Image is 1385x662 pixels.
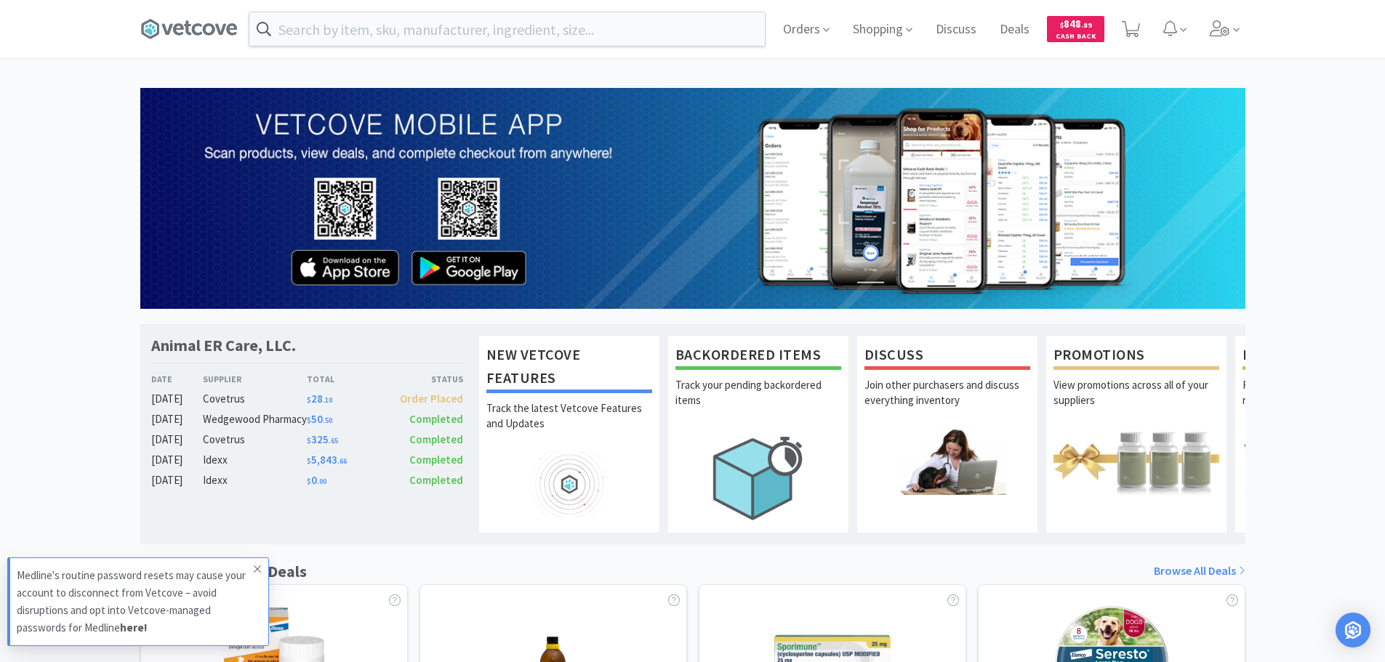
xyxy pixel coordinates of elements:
[203,451,307,469] div: Idexx
[307,392,332,405] span: 28
[120,621,147,634] strong: here!
[1060,20,1064,30] span: $
[203,472,307,489] div: Idexx
[323,416,332,425] span: . 50
[307,432,338,446] span: 325
[1336,613,1370,647] div: Open Intercom Messenger
[409,473,463,487] span: Completed
[1047,9,1104,49] a: $848.89Cash Back
[307,416,311,425] span: $
[864,343,1030,370] h1: Discuss
[486,400,652,451] p: Track the latest Vetcove Features and Updates
[307,436,311,445] span: $
[151,335,296,356] h1: Animal ER Care, LLC.
[486,343,652,393] h1: New Vetcove Features
[329,436,338,445] span: . 65
[1081,20,1092,30] span: . 89
[337,456,347,466] span: . 66
[151,451,204,469] div: [DATE]
[1056,33,1096,42] span: Cash Back
[151,411,464,428] a: [DATE]Wedgewood Pharmacy$50.50Completed
[203,431,307,448] div: Covetrus
[151,431,464,448] a: [DATE]Covetrus$325.65Completed
[17,567,254,637] p: Medline's routine password resets may cause your account to disconnect from Vetcove – avoid disru...
[307,477,311,486] span: $
[307,372,385,386] div: Total
[409,432,463,446] span: Completed
[478,335,660,533] a: New Vetcove FeaturesTrack the latest Vetcove Features and Updates
[307,412,332,426] span: 50
[151,451,464,469] a: [DATE]Idexx$5,843.66Completed
[307,395,311,405] span: $
[675,343,841,370] h1: Backordered Items
[409,412,463,426] span: Completed
[1053,343,1219,370] h1: Promotions
[675,428,841,528] img: hero_backorders.png
[151,390,204,408] div: [DATE]
[1060,17,1092,31] span: 848
[151,431,204,448] div: [DATE]
[994,23,1035,36] a: Deals
[930,23,982,36] a: Discuss
[400,392,463,405] span: Order Placed
[486,451,652,517] img: hero_feature_roadmap.png
[864,377,1030,428] p: Join other purchasers and discuss everything inventory
[1154,562,1245,581] a: Browse All Deals
[1053,377,1219,428] p: View promotions across all of your suppliers
[409,453,463,467] span: Completed
[249,12,765,46] input: Search by item, sku, manufacturer, ingredient, size...
[1053,428,1219,494] img: hero_promotions.png
[323,395,332,405] span: . 10
[140,88,1245,309] img: 169a39d576124ab08f10dc54d32f3ffd_4.png
[307,453,347,467] span: 5,843
[307,473,326,487] span: 0
[856,335,1038,533] a: DiscussJoin other purchasers and discuss everything inventory
[307,456,311,466] span: $
[675,377,841,428] p: Track your pending backordered items
[1045,335,1227,533] a: PromotionsView promotions across all of your suppliers
[317,477,326,486] span: . 00
[151,411,204,428] div: [DATE]
[667,335,849,533] a: Backordered ItemsTrack your pending backordered items
[385,372,464,386] div: Status
[203,411,307,428] div: Wedgewood Pharmacy
[151,372,204,386] div: Date
[203,372,307,386] div: Supplier
[151,472,464,489] a: [DATE]Idexx$0.00Completed
[203,390,307,408] div: Covetrus
[151,472,204,489] div: [DATE]
[151,390,464,408] a: [DATE]Covetrus$28.10Order Placed
[864,428,1030,494] img: hero_discuss.png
